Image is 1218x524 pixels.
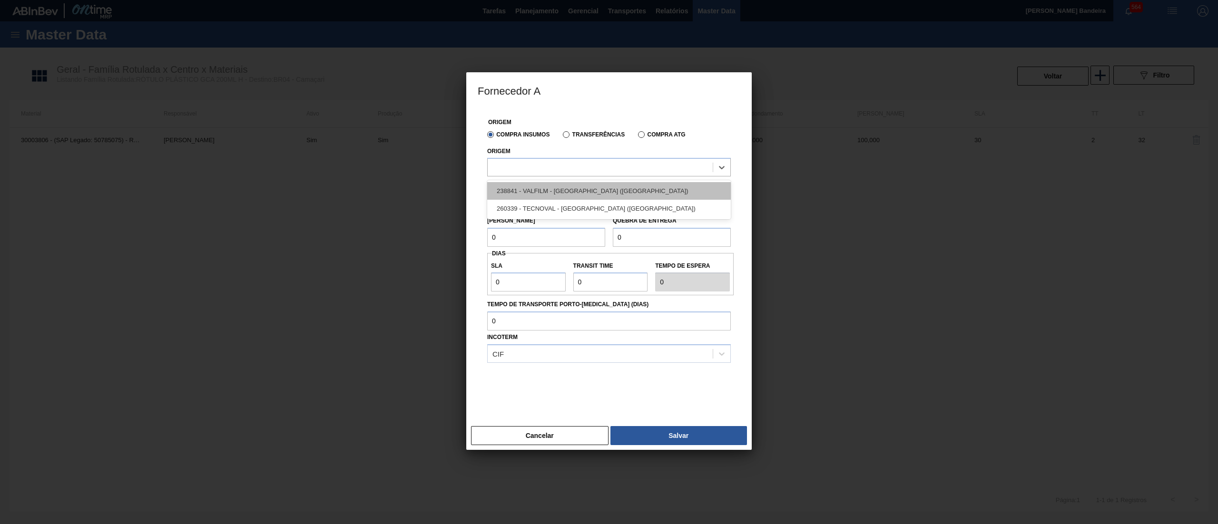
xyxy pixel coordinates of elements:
[487,148,511,155] label: Origem
[638,131,685,138] label: Compra ATG
[613,217,677,224] label: Quebra de entrega
[487,334,518,340] label: Incoterm
[487,182,731,200] div: 238841 - VALFILM - [GEOGRAPHIC_DATA] ([GEOGRAPHIC_DATA])
[487,200,731,217] div: 260339 - TECNOVAL - [GEOGRAPHIC_DATA] ([GEOGRAPHIC_DATA])
[492,350,504,358] div: CIF
[466,72,752,108] h3: Fornecedor A
[563,131,625,138] label: Transferências
[487,298,731,311] label: Tempo de Transporte Porto-[MEDICAL_DATA] (dias)
[488,119,511,126] label: Origem
[613,179,731,193] label: Unidade de arredondamento
[610,426,747,445] button: Salvar
[655,259,730,273] label: Tempo de espera
[471,426,609,445] button: Cancelar
[487,131,550,138] label: Compra Insumos
[491,259,566,273] label: SLA
[573,259,648,273] label: Transit Time
[487,217,535,224] label: [PERSON_NAME]
[492,250,506,257] span: Dias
